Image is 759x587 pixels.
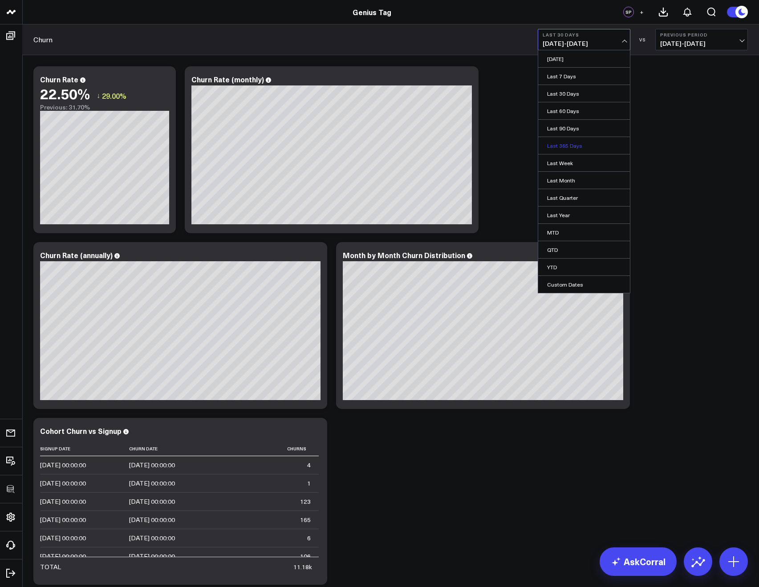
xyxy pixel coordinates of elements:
[307,479,311,488] div: 1
[538,102,630,119] a: Last 60 Days
[33,35,53,45] a: Churn
[102,91,126,101] span: 29.00%
[40,515,86,524] div: [DATE] 00:00:00
[538,189,630,206] a: Last Quarter
[538,85,630,102] a: Last 30 Days
[129,441,248,456] th: Churn Date
[191,74,264,84] div: Churn Rate (monthly)
[307,461,311,470] div: 4
[600,547,677,576] a: AskCorral
[300,497,311,506] div: 123
[300,515,311,524] div: 165
[40,85,90,101] div: 22.50%
[636,7,647,17] button: +
[655,29,748,50] button: Previous Period[DATE]-[DATE]
[40,426,122,436] div: Cohort Churn vs Signup
[40,479,86,488] div: [DATE] 00:00:00
[129,515,175,524] div: [DATE] 00:00:00
[640,9,644,15] span: +
[40,461,86,470] div: [DATE] 00:00:00
[538,276,630,293] a: Custom Dates
[129,552,175,561] div: [DATE] 00:00:00
[538,241,630,258] a: QTD
[353,7,391,17] a: Genius Tag
[3,481,20,497] a: SQL Client
[293,563,312,571] div: 11.18k
[538,137,630,154] a: Last 365 Days
[538,50,630,67] a: [DATE]
[129,479,175,488] div: [DATE] 00:00:00
[538,120,630,137] a: Last 90 Days
[3,565,20,581] a: Log Out
[40,250,113,260] div: Churn Rate (annually)
[40,534,86,542] div: [DATE] 00:00:00
[623,7,634,17] div: SP
[40,497,86,506] div: [DATE] 00:00:00
[538,68,630,85] a: Last 7 Days
[543,40,625,47] span: [DATE] - [DATE]
[538,29,630,50] button: Last 30 Days[DATE]-[DATE]
[40,441,129,456] th: Signup Date
[635,37,651,42] div: VS
[40,552,86,561] div: [DATE] 00:00:00
[343,250,465,260] div: Month by Month Churn Distribution
[543,32,625,37] b: Last 30 Days
[538,224,630,241] a: MTD
[129,497,175,506] div: [DATE] 00:00:00
[660,32,743,37] b: Previous Period
[538,172,630,189] a: Last Month
[97,90,100,101] span: ↓
[129,534,175,542] div: [DATE] 00:00:00
[248,441,319,456] th: Churns
[307,534,311,542] div: 6
[538,154,630,171] a: Last Week
[129,461,175,470] div: [DATE] 00:00:00
[538,259,630,275] a: YTD
[660,40,743,47] span: [DATE] - [DATE]
[40,104,169,111] div: Previous: 31.70%
[40,74,78,84] div: Churn Rate
[40,563,61,571] div: TOTAL
[538,206,630,223] a: Last Year
[300,552,311,561] div: 106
